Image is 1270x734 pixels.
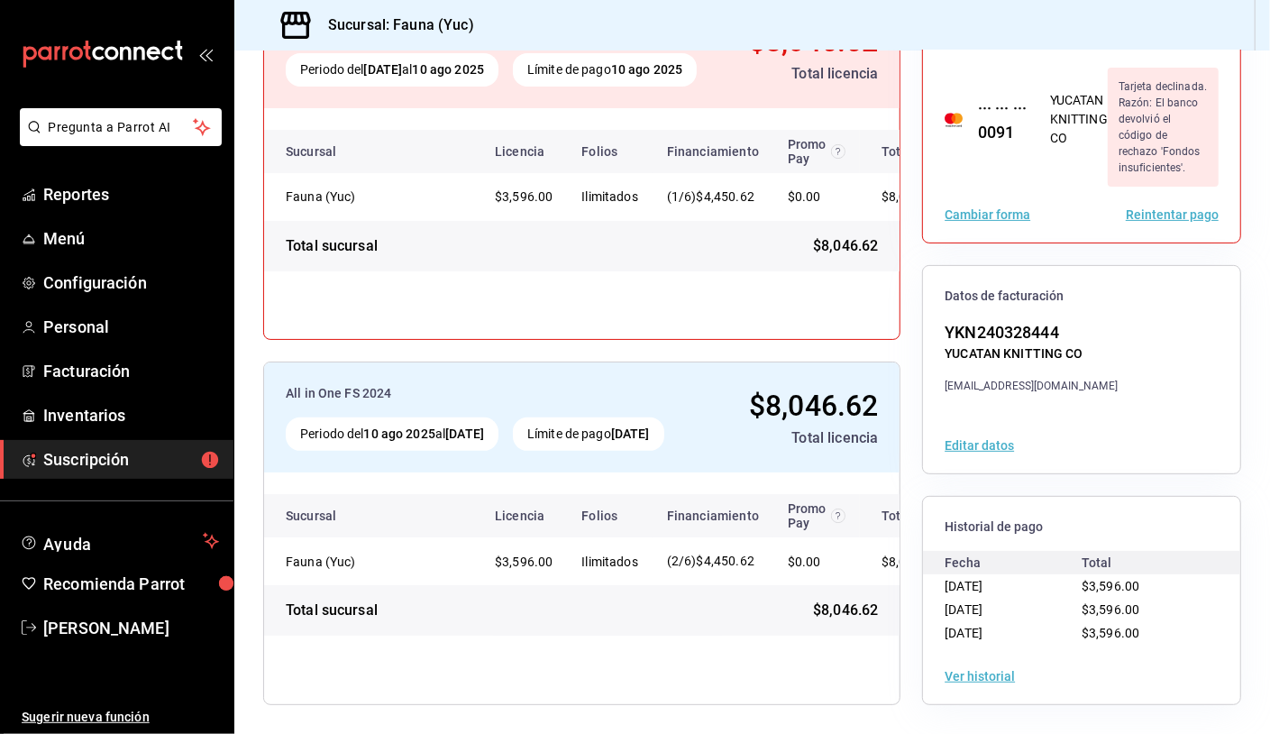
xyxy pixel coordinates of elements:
[667,552,759,571] div: (2/6)
[286,144,385,159] div: Sucursal
[788,555,821,569] span: $0.00
[480,130,567,173] th: Licencia
[49,118,194,137] span: Pregunta a Parrot AI
[43,616,219,640] span: [PERSON_NAME]
[945,344,1118,363] div: YUCATAN KNITTING CO
[495,189,553,204] span: $3,596.00
[945,551,1082,574] div: Fecha
[1108,68,1219,187] div: Tarjeta declinada. Razón: El banco devolvió el código de rechazo 'Fondos insuficientes'.
[882,189,939,204] span: $8,046.62
[43,315,219,339] span: Personal
[43,530,196,552] span: Ayuda
[945,288,1219,305] span: Datos de facturación
[513,53,697,87] div: Límite de pago
[964,96,1028,144] div: ··· ··· ··· 0091
[13,131,222,150] a: Pregunta a Parrot AI
[43,572,219,596] span: Recomienda Parrot
[788,137,845,166] div: Promo Pay
[198,47,213,61] button: open_drawer_menu
[567,537,653,585] td: Ilimitados
[730,63,878,85] div: Total licencia
[286,235,378,257] div: Total sucursal
[43,447,219,472] span: Suscripción
[653,494,773,537] th: Financiamiento
[480,494,567,537] th: Licencia
[314,14,474,36] h3: Sucursal: Fauna (Yuc)
[831,509,845,523] svg: Recibe un descuento en el costo de tu membresía al cubrir 80% de tus transacciones realizadas con...
[413,62,484,77] strong: 10 ago 2025
[286,417,498,451] div: Periodo del al
[945,378,1118,394] div: [EMAIL_ADDRESS][DOMAIN_NAME]
[749,389,878,423] span: $8,046.62
[43,403,219,427] span: Inventarios
[567,173,653,221] td: Ilimitados
[714,427,878,449] div: Total licencia
[788,501,845,530] div: Promo Pay
[945,670,1015,683] button: Ver historial
[788,189,821,204] span: $0.00
[20,108,222,146] button: Pregunta a Parrot AI
[43,271,219,295] span: Configuración
[363,427,434,441] strong: 10 ago 2025
[286,600,378,621] div: Total sucursal
[945,621,1082,645] div: [DATE]
[882,555,939,569] span: $8,046.62
[945,439,1014,452] button: Editar datos
[495,555,553,569] span: $3,596.00
[813,235,878,257] span: $8,046.62
[286,553,466,571] div: Fauna (Yuc)
[445,427,484,441] strong: [DATE]
[860,494,968,537] th: Total
[697,554,754,568] span: $4,450.62
[1082,579,1139,593] span: $3,596.00
[653,130,773,173] th: Financiamiento
[1082,626,1139,640] span: $3,596.00
[286,509,385,523] div: Sucursal
[945,598,1082,621] div: [DATE]
[43,226,219,251] span: Menú
[611,62,682,77] strong: 10 ago 2025
[1082,551,1219,574] div: Total
[945,518,1219,536] span: Historial de pago
[611,427,650,441] strong: [DATE]
[945,320,1118,344] div: YKN240328444
[43,182,219,206] span: Reportes
[43,359,219,383] span: Facturación
[567,130,653,173] th: Folios
[945,208,1030,221] button: Cambiar forma
[667,188,759,206] div: (1/6)
[813,600,878,621] span: $8,046.62
[22,708,219,727] span: Sugerir nueva función
[363,62,402,77] strong: [DATE]
[286,188,466,206] div: Fauna (Yuc)
[1126,208,1219,221] button: Reintentar pago
[860,130,968,173] th: Total
[831,144,845,159] svg: Recibe un descuento en el costo de tu membresía al cubrir 80% de tus transacciones realizadas con...
[945,574,1082,598] div: [DATE]
[1050,91,1108,148] div: YUCATAN KNITTING CO
[567,494,653,537] th: Folios
[697,189,754,204] span: $4,450.62
[513,417,664,451] div: Límite de pago
[1082,602,1139,617] span: $3,596.00
[286,53,498,87] div: Periodo del al
[286,384,699,403] div: All in One FS 2024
